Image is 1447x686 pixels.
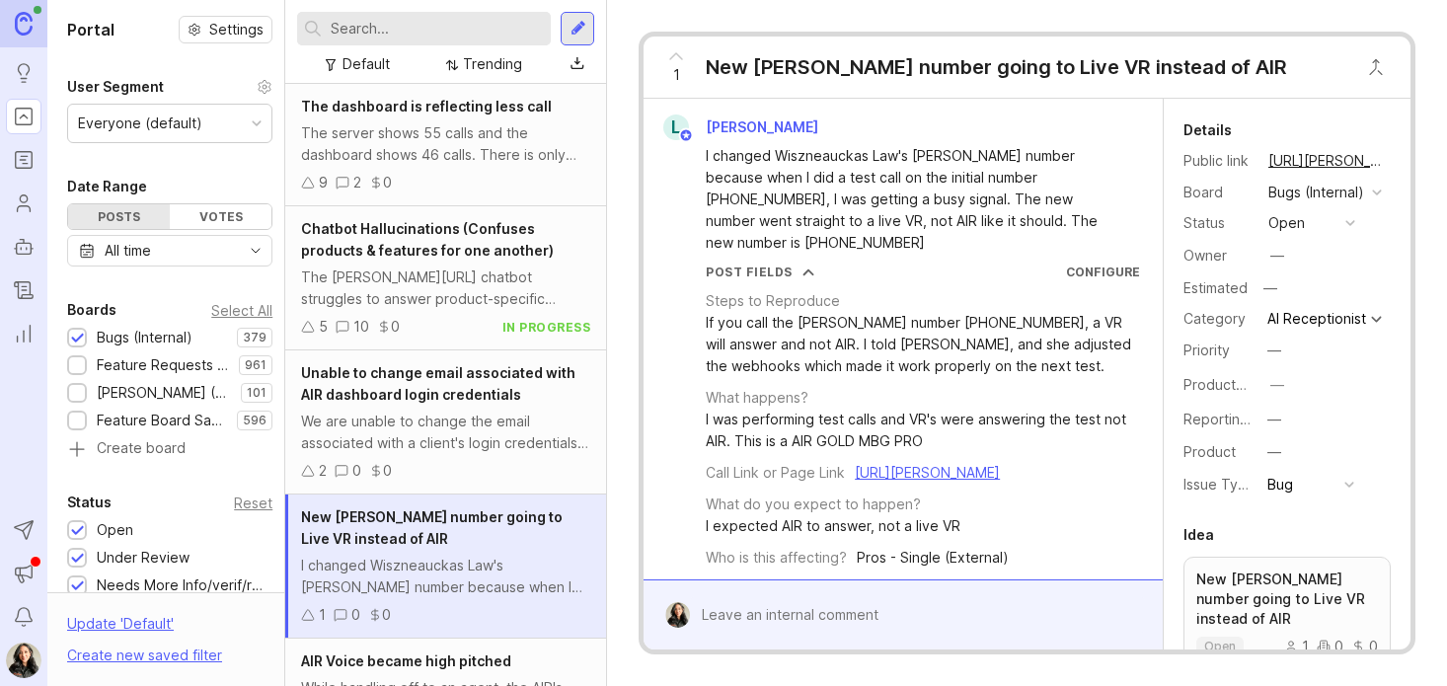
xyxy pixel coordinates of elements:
div: in progress [502,319,591,336]
div: Feature Board Sandbox [DATE] [97,410,227,431]
div: Owner [1183,245,1253,267]
img: Canny Home [15,12,33,35]
label: Product [1183,443,1236,460]
div: open [1268,212,1305,234]
img: Ysabelle Eugenio [665,602,690,628]
div: We are unable to change the email associated with a client's login credentials from the support t... [301,411,590,454]
div: Workaround [706,578,786,600]
span: New [PERSON_NAME] number going to Live VR instead of AIR [301,508,563,547]
div: What do you expect to happen? [706,494,921,515]
div: Open [97,519,133,541]
a: Create board [67,441,272,459]
div: I was performing test calls and VR's were answering the test not AIR. This is a AIR GOLD MBG PRO [706,409,1140,452]
button: Notifications [6,599,41,635]
div: [PERSON_NAME] (Public) [97,382,231,404]
svg: toggle icon [240,243,271,259]
button: Send to Autopilot [6,512,41,548]
div: The [PERSON_NAME][URL] chatbot struggles to answer product-specific questions. It often confuses ... [301,267,590,310]
div: 10 [353,316,369,338]
div: Trending [463,53,522,75]
div: — [1267,441,1281,463]
p: open [1204,639,1236,654]
img: Ysabelle Eugenio [6,643,41,678]
span: 1 [673,64,680,86]
div: Needs More Info/verif/repro [97,574,263,596]
div: Details [1183,118,1232,142]
a: L[PERSON_NAME] [651,114,834,140]
div: Category [1183,308,1253,330]
p: 101 [247,385,267,401]
a: Configure [1066,265,1140,279]
div: New [PERSON_NAME] number going to Live VR instead of AIR [706,53,1287,81]
a: Ideas [6,55,41,91]
div: Select All [211,305,272,316]
a: Autopilot [6,229,41,265]
div: 5 [319,316,328,338]
div: Bugs (Internal) [97,327,192,348]
div: The server shows 55 calls and the dashboard shows 46 calls. There is only one call [DATE] and the... [301,122,590,166]
button: Announcements [6,556,41,591]
h1: Portal [67,18,114,41]
a: Roadmaps [6,142,41,178]
div: — [1267,409,1281,430]
div: What happens? [706,387,808,409]
span: The dashboard is reflecting less call [301,98,552,114]
div: — [1257,275,1283,301]
div: — [1267,340,1281,361]
a: New [PERSON_NAME] number going to Live VR instead of AIRopen100 [1183,557,1391,669]
div: Public link [1183,150,1253,172]
div: Boards [67,298,116,322]
a: Unable to change email associated with AIR dashboard login credentialsWe are unable to change the... [285,350,606,495]
a: Portal [6,99,41,134]
div: Votes [170,204,271,229]
label: Issue Type [1183,476,1256,493]
div: Estimated [1183,281,1248,295]
span: Unable to change email associated with AIR dashboard login credentials [301,364,575,403]
div: User Segment [67,75,164,99]
div: Who is this affecting? [706,547,847,569]
div: 1 [319,604,326,626]
button: Post Fields [706,264,814,280]
a: New [PERSON_NAME] number going to Live VR instead of AIRI changed Wiszneauckas Law's [PERSON_NAME... [285,495,606,639]
p: New [PERSON_NAME] number going to Live VR instead of AIR [1196,570,1378,629]
div: 0 [383,460,392,482]
div: I expected AIR to answer, not a live VR [706,515,960,537]
a: The dashboard is reflecting less callThe server shows 55 calls and the dashboard shows 46 calls. ... [285,84,606,206]
div: 0 [383,172,392,193]
div: Create new saved filter [67,645,222,666]
div: I changed Wiszneauckas Law's [PERSON_NAME] number because when I did a test call on the initial n... [301,555,590,598]
div: 0 [391,316,400,338]
div: Everyone (default) [78,113,202,134]
a: Chatbot Hallucinations (Confuses products & features for one another)The [PERSON_NAME][URL] chatb... [285,206,606,350]
div: Under Review [97,547,190,569]
span: AIR Voice became high pitched [301,652,511,669]
a: [URL][PERSON_NAME][PERSON_NAME] [1262,148,1391,174]
div: — [1270,245,1284,267]
label: Reporting Team [1183,411,1289,427]
div: 0 [351,604,360,626]
p: 379 [243,330,267,345]
div: Board [1183,182,1253,203]
input: Search... [331,18,543,39]
div: Pros - Single (External) [857,547,1009,569]
button: Settings [179,16,272,43]
div: Call Link or Page Link [706,462,845,484]
div: Feature Requests (Internal) [97,354,229,376]
div: Default [343,53,390,75]
div: I changed Wiszneauckas Law's [PERSON_NAME] number because when I did a test call on the initial n... [706,145,1123,254]
button: Close button [1356,47,1396,87]
p: 596 [243,413,267,428]
span: [PERSON_NAME] [706,118,818,135]
div: Status [1183,212,1253,234]
div: All time [105,240,151,262]
div: Bug [1267,474,1293,495]
div: Steps to Reproduce [706,290,840,312]
img: member badge [679,128,694,143]
div: 0 [382,604,391,626]
div: Idea [1183,523,1214,547]
div: Date Range [67,175,147,198]
div: Posts [68,204,170,229]
div: 0 [352,460,361,482]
